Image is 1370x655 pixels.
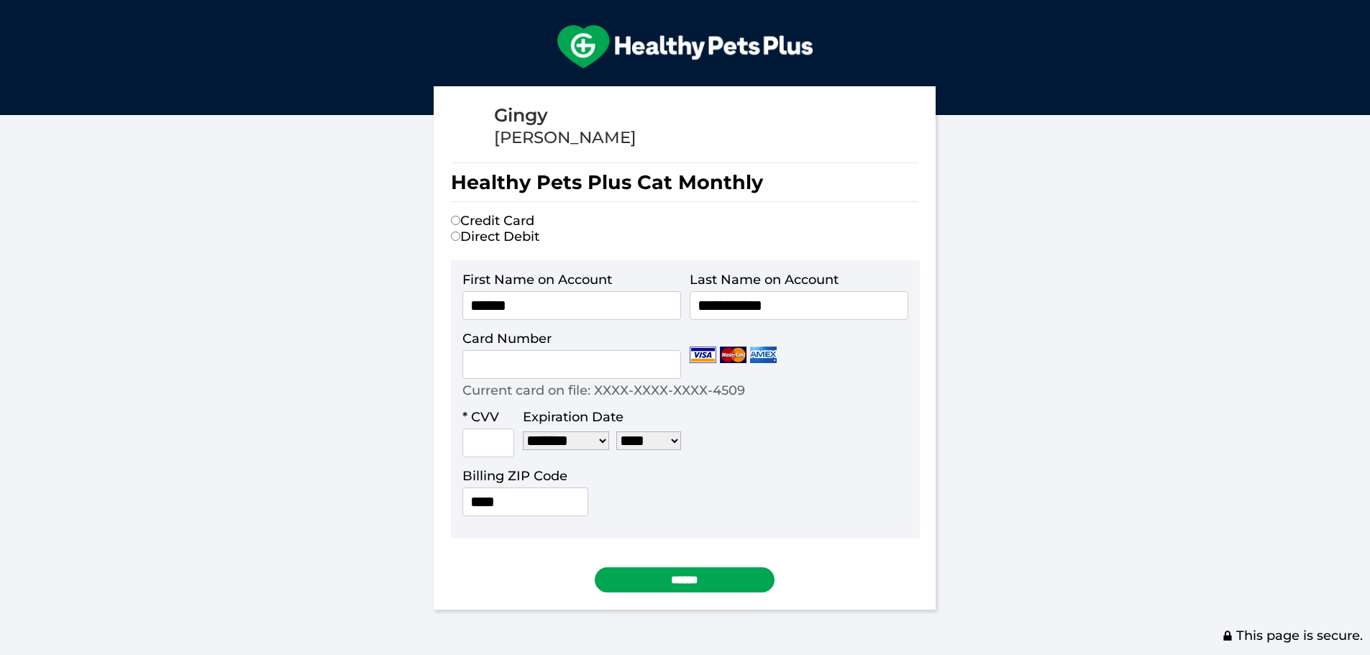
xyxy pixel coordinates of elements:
div: Gingy [494,104,636,127]
p: Current card on file: XXXX-XXXX-XXXX-4509 [462,383,745,398]
label: Last Name on Account [690,272,839,288]
img: Mastercard [720,347,746,363]
div: [PERSON_NAME] [494,127,636,148]
label: Direct Debit [451,229,539,244]
input: Direct Debit [451,232,460,241]
label: * CVV [462,409,499,425]
label: Billing ZIP Code [462,468,567,484]
label: First Name on Account [462,272,612,288]
label: Credit Card [451,213,534,229]
label: Expiration Date [523,409,624,425]
h1: Healthy Pets Plus Cat Monthly [451,162,918,202]
span: This page is secure. [1222,628,1363,643]
img: Visa [690,347,716,363]
input: Credit Card [451,216,460,225]
label: Card Number [462,331,552,347]
img: Amex [750,347,777,363]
